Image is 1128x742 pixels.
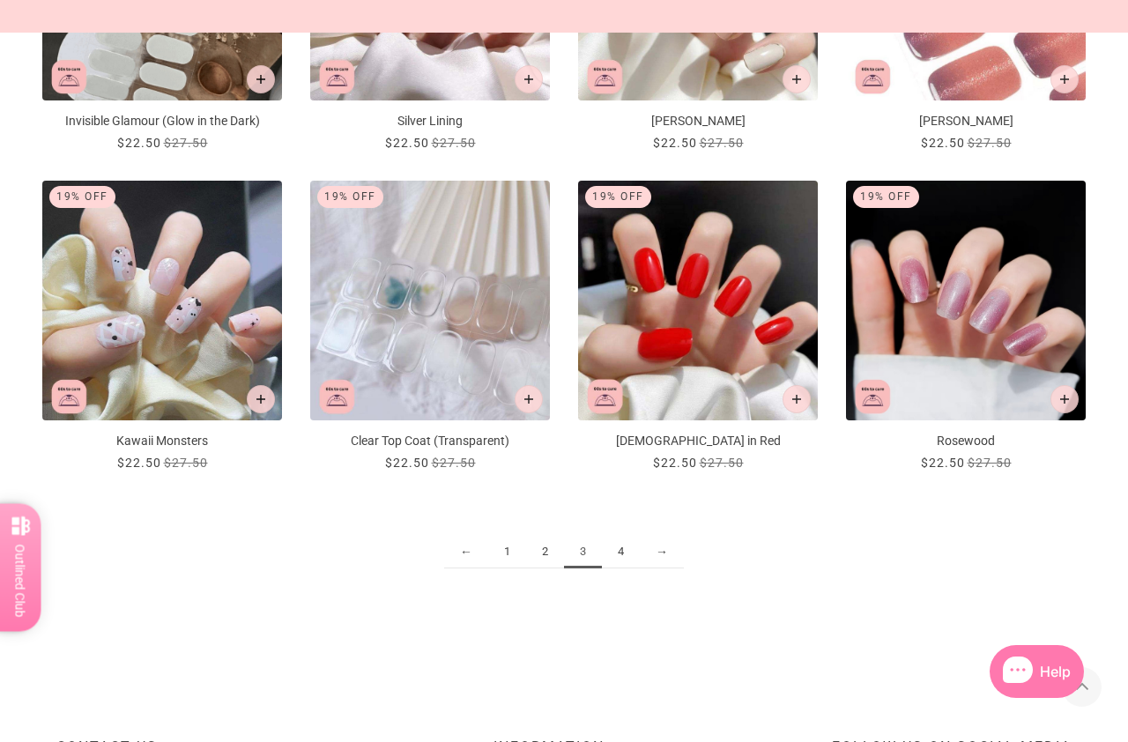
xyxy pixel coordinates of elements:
[585,186,651,208] div: 19% Off
[488,536,526,568] a: 1
[564,536,602,568] span: 3
[385,136,429,150] span: $22.50
[42,432,282,450] p: Kawaii Monsters
[247,65,275,93] button: Add to cart
[1050,65,1079,93] button: Add to cart
[700,456,744,470] span: $27.50
[42,181,282,420] img: kawaii-monsters-semi-cured-gel-strips_700x.jpg
[846,432,1086,450] p: Rosewood
[968,456,1012,470] span: $27.50
[42,112,282,130] p: Invisible Glamour (Glow in the Dark)
[653,456,697,470] span: $22.50
[1050,385,1079,413] button: Add to cart
[310,181,550,472] a: Clear Top Coat (Transparent)
[578,181,818,420] img: lady-in-red-semi-cured-gel-strips_700x.jpg
[310,112,550,130] p: Silver Lining
[653,136,697,150] span: $22.50
[164,136,208,150] span: $27.50
[49,186,115,208] div: 19% Off
[515,385,543,413] button: Add to cart
[247,385,275,413] button: Add to cart
[317,186,383,208] div: 19% Off
[700,136,744,150] span: $27.50
[578,181,818,472] a: Lady in Red
[310,432,550,450] p: Clear Top Coat (Transparent)
[432,136,476,150] span: $27.50
[921,136,965,150] span: $22.50
[783,65,811,93] button: Add to cart
[432,456,476,470] span: $27.50
[164,456,208,470] span: $27.50
[42,181,282,472] a: Kawaii Monsters
[117,136,161,150] span: $22.50
[117,456,161,470] span: $22.50
[846,181,1086,472] a: Rosewood
[578,432,818,450] p: [DEMOGRAPHIC_DATA] in Red
[783,385,811,413] button: Add to cart
[853,186,919,208] div: 19% Off
[578,112,818,130] p: [PERSON_NAME]
[444,536,488,568] a: ←
[640,536,684,568] a: →
[846,112,1086,130] p: [PERSON_NAME]
[526,536,564,568] a: 2
[515,65,543,93] button: Add to cart
[385,456,429,470] span: $22.50
[921,456,965,470] span: $22.50
[968,136,1012,150] span: $27.50
[602,536,640,568] a: 4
